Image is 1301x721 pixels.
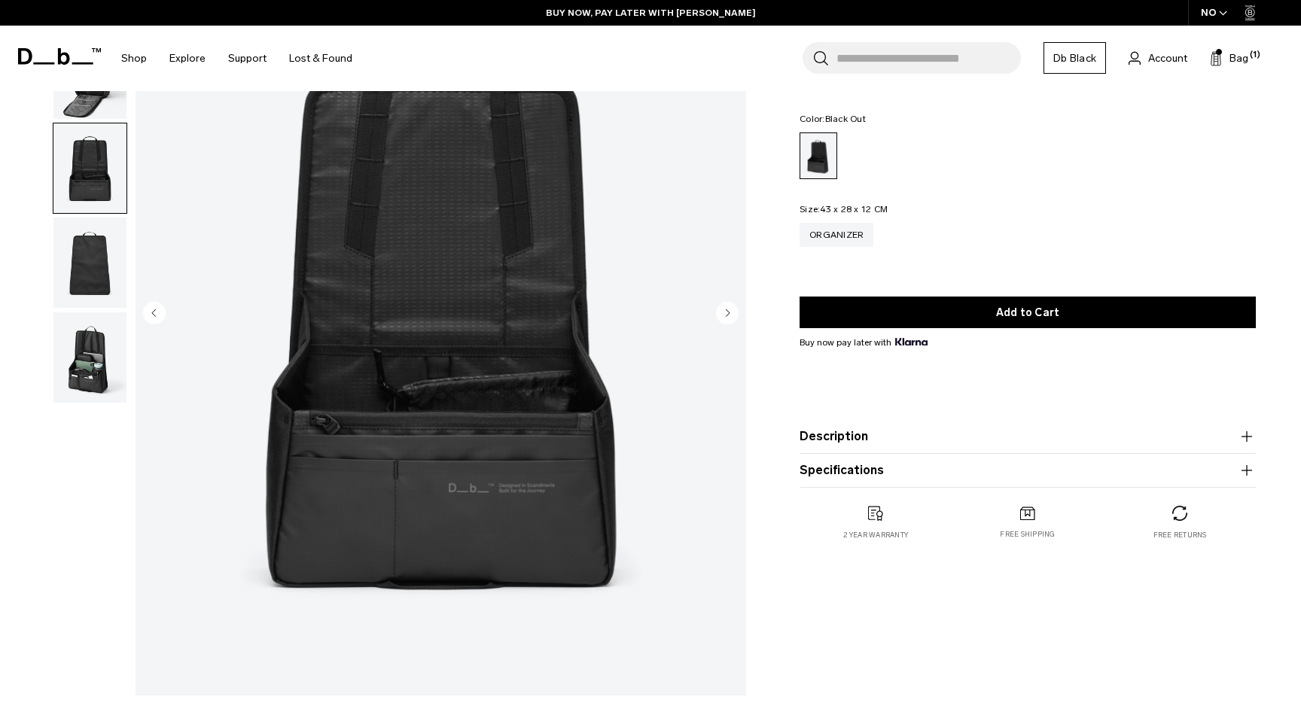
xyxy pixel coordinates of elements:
[1044,42,1106,74] a: Db Black
[800,223,873,247] a: Organizer
[546,6,756,20] a: BUY NOW, PAY LATER WITH [PERSON_NAME]
[143,301,166,327] button: Previous slide
[53,218,126,308] img: Hugger Organizer Black Out
[800,427,1256,446] button: Description
[53,123,126,214] img: Hugger Organizer Black Out
[800,297,1256,328] button: Add to Cart
[800,205,888,214] legend: Size:
[53,123,127,214] button: Hugger Organizer Black Out
[1148,50,1187,66] span: Account
[825,114,866,124] span: Black Out
[1153,530,1207,540] p: Free returns
[800,132,837,179] a: Black Out
[895,338,928,345] img: {"height" => 20, "alt" => "Klarna"}
[800,336,928,349] span: Buy now pay later with
[169,32,206,85] a: Explore
[820,204,888,214] span: 43 x 28 x 12 CM
[1250,49,1260,62] span: (1)
[289,32,352,85] a: Lost & Found
[1000,529,1055,540] p: Free shipping
[1229,50,1248,66] span: Bag
[53,312,126,403] img: Hugger Organizer Black Out
[228,32,267,85] a: Support
[121,32,147,85] a: Shop
[1210,49,1248,67] button: Bag (1)
[53,217,127,309] button: Hugger Organizer Black Out
[800,461,1256,479] button: Specifications
[716,301,739,327] button: Next slide
[843,530,908,540] p: 2 year warranty
[110,26,364,91] nav: Main Navigation
[53,312,127,403] button: Hugger Organizer Black Out
[1129,49,1187,67] a: Account
[800,114,866,123] legend: Color:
